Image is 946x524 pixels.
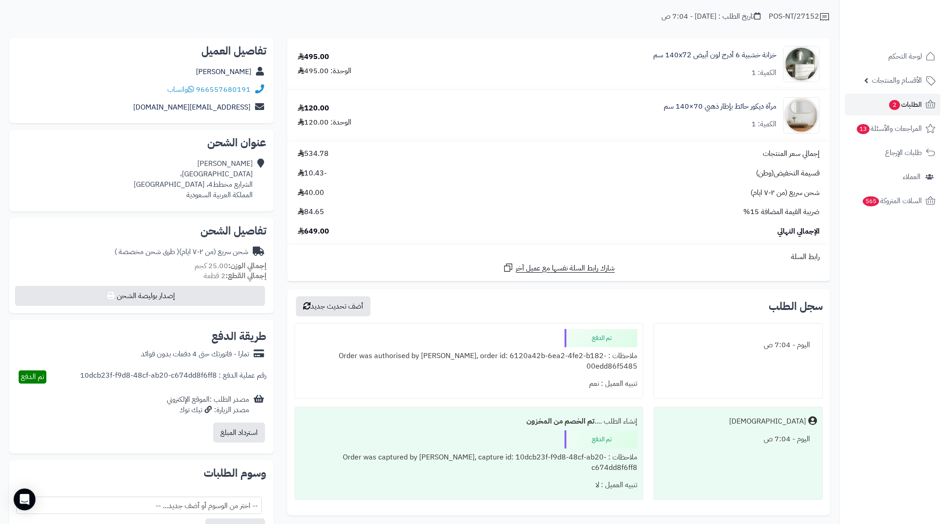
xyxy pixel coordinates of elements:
[888,98,922,111] span: الطلبات
[884,7,937,26] img: logo-2.png
[133,102,250,113] a: [EMAIL_ADDRESS][DOMAIN_NAME]
[751,119,776,130] div: الكمية: 1
[167,84,194,95] a: واتساب
[16,137,266,148] h2: عنوان الشحن
[298,66,351,76] div: الوحدة: 495.00
[845,166,941,188] a: العملاء
[503,262,615,274] a: شارك رابط السلة نفسها مع عميل آخر
[769,11,830,22] div: POS-NT/27152
[743,207,820,217] span: ضريبة القيمة المضافة 15%
[565,430,637,449] div: تم الدفع
[167,394,249,415] div: مصدر الطلب :الموقع الإلكتروني
[204,270,266,281] small: 2 قطعة
[845,45,941,67] a: لوحة التحكم
[845,118,941,140] a: المراجعات والأسئلة13
[845,142,941,164] a: طلبات الإرجاع
[196,84,250,95] a: 966557680191
[664,101,776,112] a: مرآة ديكور حائط بإطار ذهبي 70×140 سم
[885,146,922,159] span: طلبات الإرجاع
[751,188,820,198] span: شحن سريع (من ٢-٧ ايام)
[225,270,266,281] strong: إجمالي القطع:
[300,347,637,375] div: ملاحظات : Order was authorised by [PERSON_NAME], order id: 6120a42b-6ea2-4fe2-b182-00edd86f5485
[300,375,637,393] div: تنبيه العميل : نعم
[751,68,776,78] div: الكمية: 1
[889,100,901,110] span: 2
[298,226,329,237] span: 649.00
[777,226,820,237] span: الإجمالي النهائي
[141,349,249,359] div: تمارا - فاتورتك حتى 4 دفعات بدون فوائد
[763,149,820,159] span: إجمالي سعر المنتجات
[211,331,266,342] h2: طريقة الدفع
[115,247,248,257] div: شحن سريع (من ٢-٧ ايام)
[845,94,941,115] a: الطلبات2
[784,97,819,134] img: 1753785797-1-90x90.jpg
[167,405,249,415] div: مصدر الزيارة: تيك توك
[516,263,615,274] span: شارك رابط السلة نفسها مع عميل آخر
[298,117,351,128] div: الوحدة: 120.00
[903,170,921,183] span: العملاء
[17,497,261,514] span: -- اختر من الوسوم أو أضف جديد... --
[653,50,776,60] a: خزانة خشبية 6 أدرج لون أبيض 140x72 سم
[888,50,922,63] span: لوحة التحكم
[769,301,823,312] h3: سجل الطلب
[195,260,266,271] small: 25.00 كجم
[16,468,266,479] h2: وسوم الطلبات
[16,497,262,514] span: -- اختر من الوسوم أو أضف جديد... --
[14,489,35,510] div: Open Intercom Messenger
[862,196,880,207] span: 565
[298,149,329,159] span: 534.78
[298,168,327,179] span: -10.43
[134,159,253,200] div: [PERSON_NAME] [GEOGRAPHIC_DATA]، الشرايع مخطط4، [GEOGRAPHIC_DATA] المملكة العربية السعودية
[298,103,329,114] div: 120.00
[80,370,266,384] div: رقم عملية الدفع : 10dcb23f-f9d8-48cf-ab20-c674dd8f6ff8
[291,252,826,262] div: رابط السلة
[784,46,819,82] img: 1746709299-1702541934053-68567865785768-1000x1000-90x90.jpg
[300,413,637,430] div: إنشاء الطلب ....
[660,430,817,448] div: اليوم - 7:04 ص
[296,296,370,316] button: أضف تحديث جديد
[228,260,266,271] strong: إجمالي الوزن:
[856,122,922,135] span: المراجعات والأسئلة
[856,124,871,135] span: 13
[196,66,251,77] a: [PERSON_NAME]
[16,45,266,56] h2: تفاصيل العميل
[298,188,324,198] span: 40.00
[756,168,820,179] span: قسيمة التخفيض(وطن)
[213,423,265,443] button: استرداد المبلغ
[300,449,637,477] div: ملاحظات : Order was captured by [PERSON_NAME], capture id: 10dcb23f-f9d8-48cf-ab20-c674dd8f6ff8
[661,11,761,22] div: تاريخ الطلب : [DATE] - 7:04 ص
[660,336,817,354] div: اليوم - 7:04 ص
[565,329,637,347] div: تم الدفع
[298,207,324,217] span: 84.65
[845,190,941,212] a: السلات المتروكة565
[862,195,922,207] span: السلات المتروكة
[21,371,44,382] span: تم الدفع
[115,246,179,257] span: ( طرق شحن مخصصة )
[16,225,266,236] h2: تفاصيل الشحن
[300,476,637,494] div: تنبيه العميل : لا
[15,286,265,306] button: إصدار بوليصة الشحن
[298,52,329,62] div: 495.00
[872,74,922,87] span: الأقسام والمنتجات
[526,416,595,427] b: تم الخصم من المخزون
[729,416,806,427] div: [DEMOGRAPHIC_DATA]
